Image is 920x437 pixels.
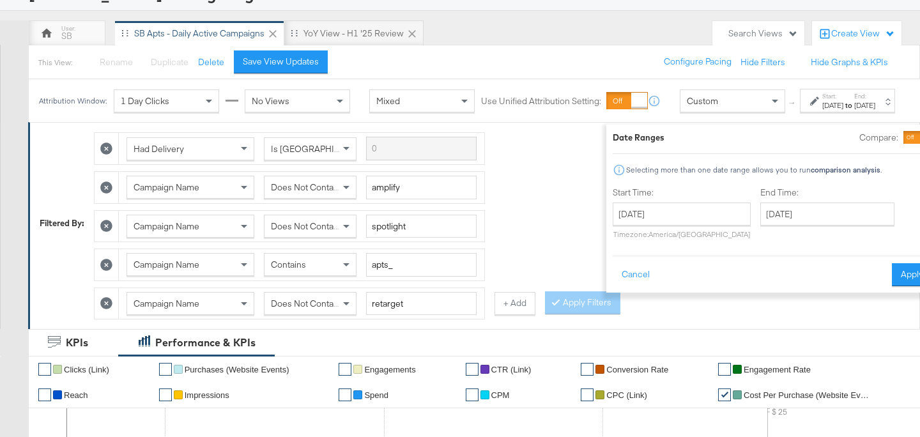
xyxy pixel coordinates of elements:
[159,363,172,376] a: ✔
[366,292,477,316] input: Enter a search term
[744,365,811,374] span: Engagement Rate
[811,56,888,68] button: Hide Graphs & KPIs
[854,100,875,111] div: [DATE]
[613,263,659,286] button: Cancel
[134,181,199,193] span: Campaign Name
[291,29,298,36] div: Drag to reorder tab
[271,181,341,193] span: Does Not Contain
[339,388,351,401] a: ✔
[100,56,133,68] span: Rename
[494,292,535,315] button: + Add
[491,365,532,374] span: CTR (Link)
[66,335,88,350] div: KPIs
[38,388,51,401] a: ✔
[811,165,880,174] strong: comparison analysis
[718,388,731,401] a: ✔
[366,215,477,238] input: Enter a search term
[606,365,668,374] span: Conversion Rate
[134,143,184,155] span: Had Delivery
[38,96,107,105] div: Attribution Window:
[243,56,319,68] div: Save View Updates
[303,27,404,40] div: YoY View - H1 '25 Review
[185,365,289,374] span: Purchases (Website Events)
[121,29,128,36] div: Drag to reorder tab
[718,363,731,376] a: ✔
[786,101,799,105] span: ↑
[481,95,601,107] label: Use Unified Attribution Setting:
[339,363,351,376] a: ✔
[744,390,871,400] span: Cost Per Purchase (Website Events)
[613,187,751,199] label: Start Time:
[376,95,400,107] span: Mixed
[40,217,84,229] div: Filtered By:
[466,388,479,401] a: ✔
[155,335,256,350] div: Performance & KPIs
[613,229,751,239] p: Timezone: America/[GEOGRAPHIC_DATA]
[760,187,900,199] label: End Time:
[822,100,843,111] div: [DATE]
[366,137,477,160] input: Enter a search term
[271,143,369,155] span: Is [GEOGRAPHIC_DATA]
[728,27,798,40] div: Search Views
[831,27,895,40] div: Create View
[740,56,785,68] button: Hide Filters
[159,388,172,401] a: ✔
[252,95,289,107] span: No Views
[606,390,647,400] span: CPC (Link)
[38,363,51,376] a: ✔
[271,298,341,309] span: Does Not Contain
[134,298,199,309] span: Campaign Name
[625,165,882,174] div: Selecting more than one date range allows you to run .
[364,365,415,374] span: Engagements
[364,390,388,400] span: Spend
[271,220,341,232] span: Does Not Contain
[61,30,72,42] div: SB
[854,92,875,100] label: End:
[613,132,664,144] div: Date Ranges
[234,50,328,73] button: Save View Updates
[134,27,264,40] div: SB Apts - Daily Active Campaigns
[687,95,718,107] span: Custom
[366,253,477,277] input: Enter a search term
[581,363,594,376] a: ✔
[366,176,477,199] input: Enter a search term
[121,95,169,107] span: 1 Day Clicks
[859,132,898,144] label: Compare:
[134,259,199,270] span: Campaign Name
[134,220,199,232] span: Campaign Name
[38,57,72,68] div: This View:
[198,56,224,68] button: Delete
[843,100,854,110] strong: to
[822,92,843,100] label: Start:
[491,390,510,400] span: CPM
[466,363,479,376] a: ✔
[185,390,229,400] span: Impressions
[151,56,188,68] span: Duplicate
[64,390,88,400] span: Reach
[655,50,740,73] button: Configure Pacing
[271,259,306,270] span: Contains
[581,388,594,401] a: ✔
[64,365,109,374] span: Clicks (Link)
